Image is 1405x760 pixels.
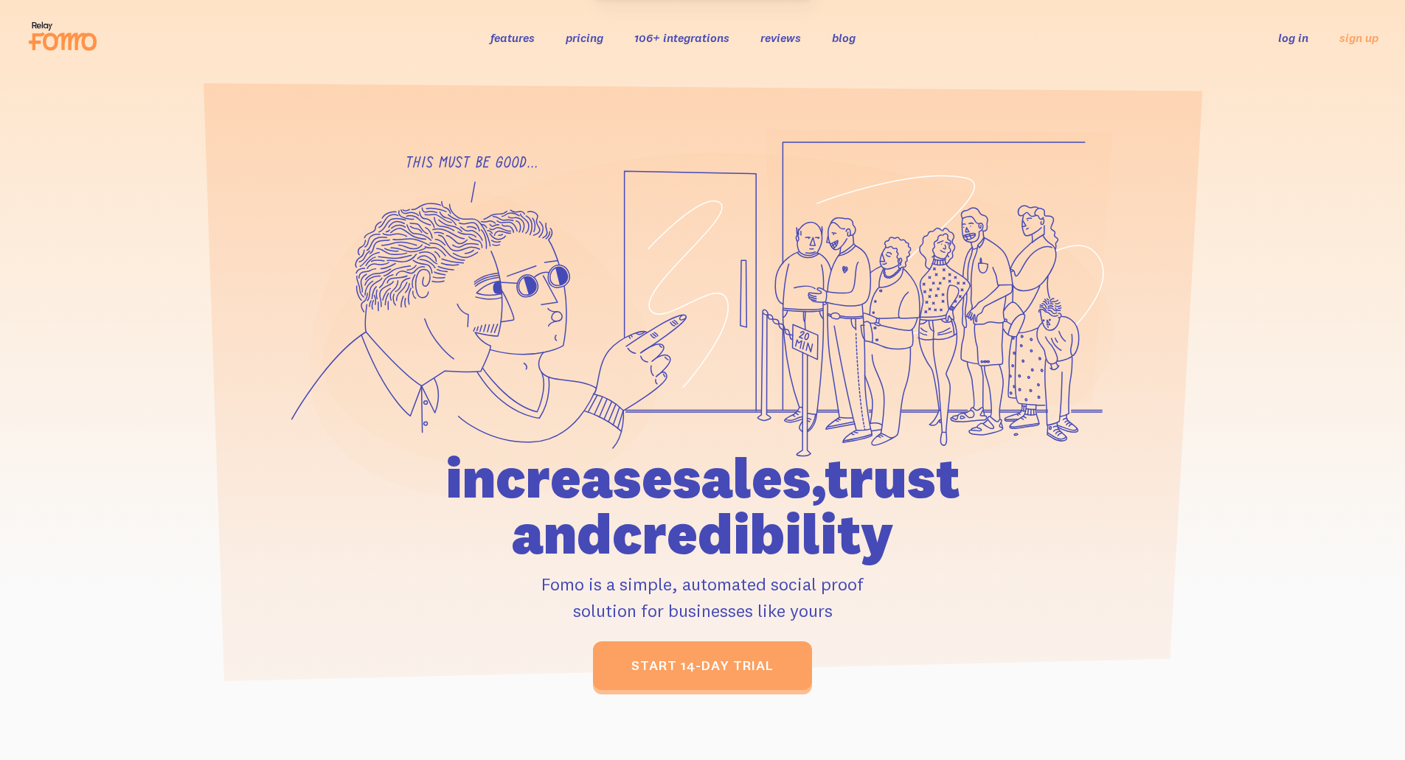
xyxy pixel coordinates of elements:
a: log in [1278,30,1308,45]
a: start 14-day trial [593,641,812,690]
a: blog [832,30,856,45]
a: pricing [566,30,603,45]
a: 106+ integrations [634,30,729,45]
a: features [490,30,535,45]
h1: increase sales, trust and credibility [361,450,1044,562]
p: Fomo is a simple, automated social proof solution for businesses like yours [361,571,1044,624]
a: reviews [760,30,801,45]
a: sign up [1339,30,1378,46]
